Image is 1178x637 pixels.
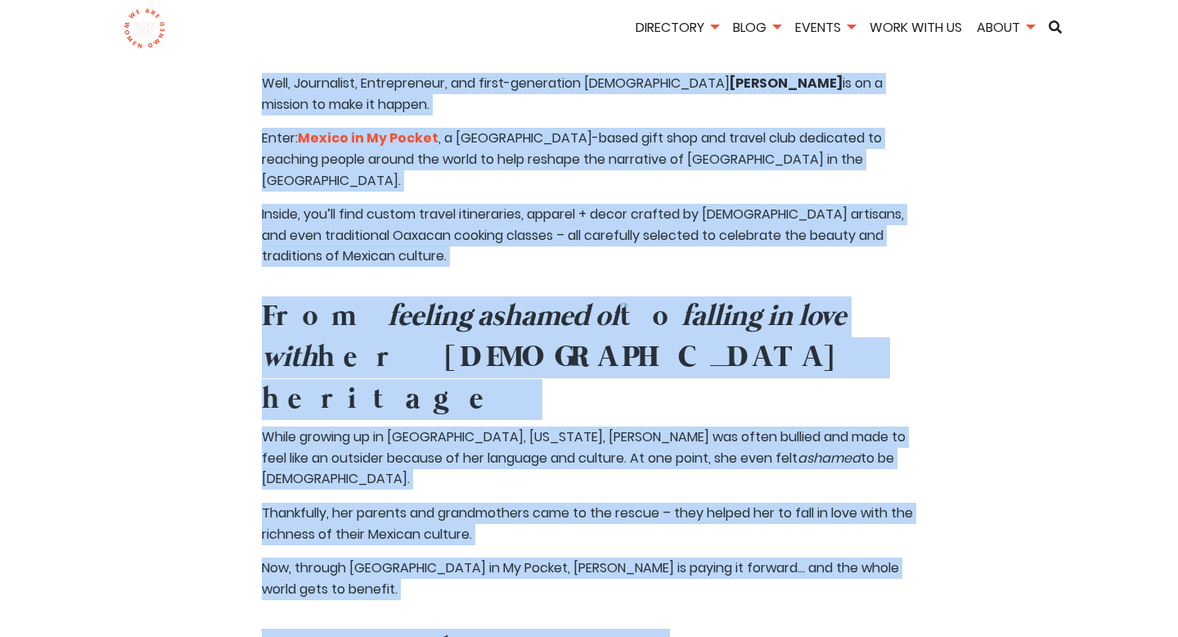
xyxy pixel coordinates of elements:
[298,129,438,147] a: Mexico in My Pocket
[262,73,916,115] p: Well, Journalist, Entrepreneur, and first-generation [DEMOGRAPHIC_DATA] is on a mission to make i...
[262,339,850,418] strong: her [DEMOGRAPHIC_DATA] heritage
[630,18,724,37] a: Directory
[630,17,724,41] li: Directory
[262,427,916,490] p: While growing up in [GEOGRAPHIC_DATA], [US_STATE], [PERSON_NAME] was often bullied and made to fe...
[798,449,861,468] em: ashamed
[727,17,786,41] li: Blog
[124,8,165,49] img: logo
[789,18,861,37] a: Events
[262,558,916,599] p: Now, through [GEOGRAPHIC_DATA] in My Pocket, [PERSON_NAME] is paying it forward… and the whole wo...
[971,17,1040,41] li: About
[727,18,786,37] a: Blog
[262,128,916,191] p: Enter: , a [GEOGRAPHIC_DATA]-based gift shop and travel club dedicated to reaching people around ...
[864,18,968,37] a: Work With Us
[1043,20,1068,34] a: Search
[388,298,620,336] em: feeling ashamed of
[262,204,916,267] p: Inside, you’ll find custom travel itineraries, apparel + decor crafted by [DEMOGRAPHIC_DATA] arti...
[789,17,861,41] li: Events
[971,18,1040,37] a: About
[262,503,916,544] p: Thankfully, her parents and grandmothers came to the rescue – they helped her to fall in love wit...
[262,298,388,336] strong: From
[730,74,843,93] strong: [PERSON_NAME]
[620,298,681,336] strong: to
